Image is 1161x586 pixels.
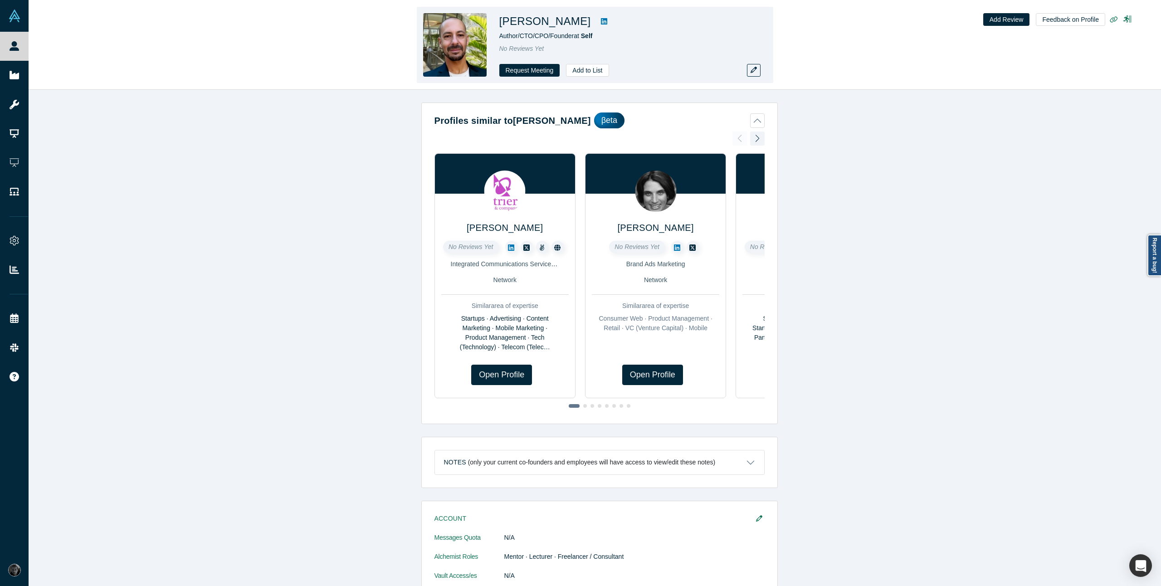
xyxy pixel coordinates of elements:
[441,275,569,285] div: Network
[499,13,591,29] h1: [PERSON_NAME]
[983,13,1030,26] button: Add Review
[742,275,870,285] div: Network
[635,171,676,212] img: Alexandra Tibbetts's Profile Image
[8,10,21,22] img: Alchemist Vault Logo
[504,552,765,562] dd: Mentor · Lecturer · Freelancer / Consultant
[626,260,685,268] span: Brand Ads Marketing
[742,314,870,352] div: SaaS (Software as a Service) · Startups · CRM · Enterprise · Strategic Partnerships · Strategy · ...
[599,315,712,332] span: Consumer Web · Product Management · Retail · VC (Venture Capital) · Mobile
[434,533,504,552] dt: Messages Quota
[434,112,765,128] button: Profiles similar to[PERSON_NAME]βeta
[434,114,591,127] h2: Profiles similar to [PERSON_NAME]
[441,314,569,352] div: Startups · Advertising · Content Marketing · Mobile Marketing · Product Management · Tech (Techno...
[742,301,870,311] div: Similar area of expertise
[484,171,526,212] img: Beth Trier's Profile Image
[8,564,21,576] img: Rami Chousein's Account
[592,275,719,285] div: Network
[581,32,593,39] a: Self
[449,243,493,250] span: No Reviews Yet
[434,514,752,523] h3: Account
[566,64,609,77] button: Add to List
[444,458,466,467] h3: Notes
[451,260,771,268] span: Integrated Communications Services for Technology Companies. Founder/Managing Director, Trier and...
[468,459,716,466] p: (only your current co-founders and employees will have access to view/edit these notes)
[471,365,532,385] a: Open Profile
[617,223,693,233] a: [PERSON_NAME]
[1147,234,1161,276] a: Report a bug!
[499,45,544,52] span: No Reviews Yet
[504,533,765,542] dd: N/A
[423,13,487,77] img: Marcelo Calbucci's Profile Image
[592,301,719,311] div: Similar area of expertise
[622,365,683,385] a: Open Profile
[499,64,560,77] button: Request Meeting
[615,243,659,250] span: No Reviews Yet
[594,112,624,128] div: βeta
[434,552,504,571] dt: Alchemist Roles
[750,243,795,250] span: No Reviews Yet
[467,223,543,233] a: [PERSON_NAME]
[435,450,764,474] button: Notes (only your current co-founders and employees will have access to view/edit these notes)
[499,32,593,39] span: Author/CTO/CPO/Founder at
[504,571,765,581] dd: N/A
[441,301,569,311] div: Similar area of expertise
[1036,13,1105,26] button: Feedback on Profile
